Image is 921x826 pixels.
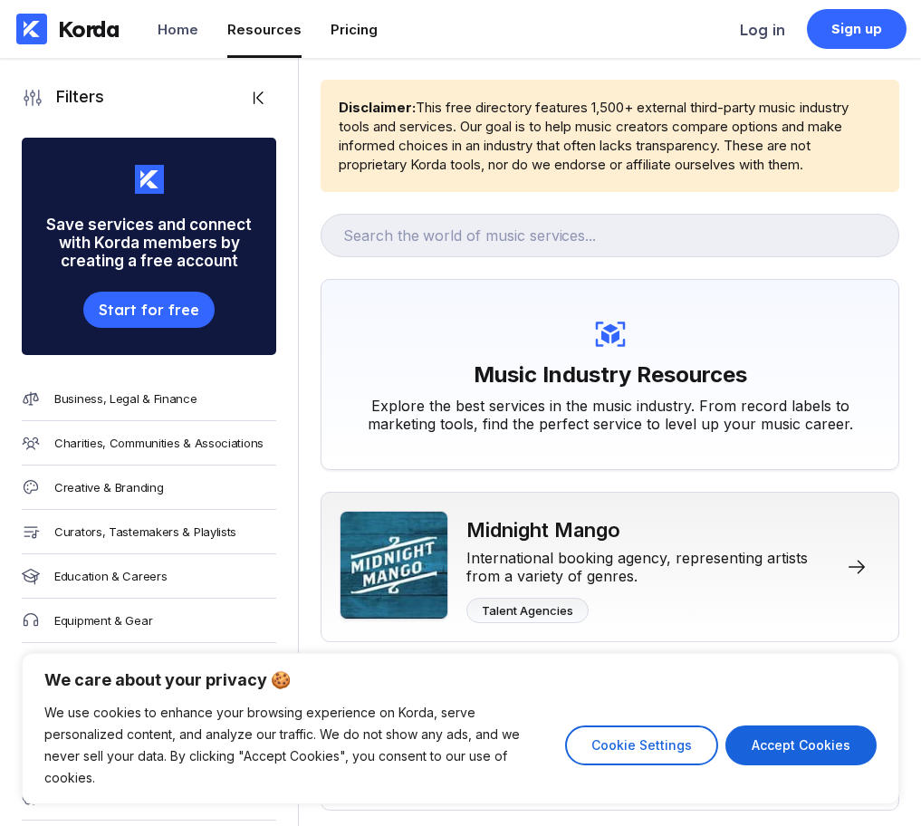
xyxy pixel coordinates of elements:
[22,421,276,466] a: Charities, Communities & Associations
[466,518,833,542] div: Midnight Mango
[22,194,276,292] div: Save services and connect with Korda members by creating a free account
[54,524,236,539] div: Curators, Tastemakers & Playlists
[831,20,883,38] div: Sign up
[331,21,378,38] div: Pricing
[58,15,120,43] div: Korda
[565,725,718,765] button: Cookie Settings
[343,397,877,433] div: Explore the best services in the music industry. From record labels to marketing tools, find the ...
[321,492,899,642] a: Midnight MangoMidnight MangoInternational booking agency, representing artists from a variety of ...
[158,21,198,38] div: Home
[22,466,276,510] a: Creative & Branding
[807,9,907,49] a: Sign up
[43,87,104,109] div: Filters
[321,214,899,257] input: Search the world of music services...
[339,99,416,116] b: Disclaimer:
[725,725,877,765] button: Accept Cookies
[99,301,198,319] div: Start for free
[44,702,552,789] p: We use cookies to enhance your browsing experience on Korda, serve personalized content, and anal...
[22,377,276,421] a: Business, Legal & Finance
[54,391,197,406] div: Business, Legal & Finance
[740,21,785,39] div: Log in
[44,669,877,691] p: We care about your privacy 🍪
[340,511,448,619] img: Midnight Mango
[22,554,276,599] a: Education & Careers
[482,603,573,618] div: Talent Agencies
[54,436,264,450] div: Charities, Communities & Associations
[54,613,152,628] div: Equipment & Gear
[466,542,833,585] div: International booking agency, representing artists from a variety of genres.
[474,352,747,397] h1: Music Industry Resources
[339,98,881,174] div: This free directory features 1,500+ external third-party music industry tools and services. Our g...
[54,480,163,495] div: Creative & Branding
[22,510,276,554] a: Curators, Tastemakers & Playlists
[227,21,302,38] div: Resources
[83,292,214,328] button: Start for free
[54,569,167,583] div: Education & Careers
[22,599,276,643] a: Equipment & Gear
